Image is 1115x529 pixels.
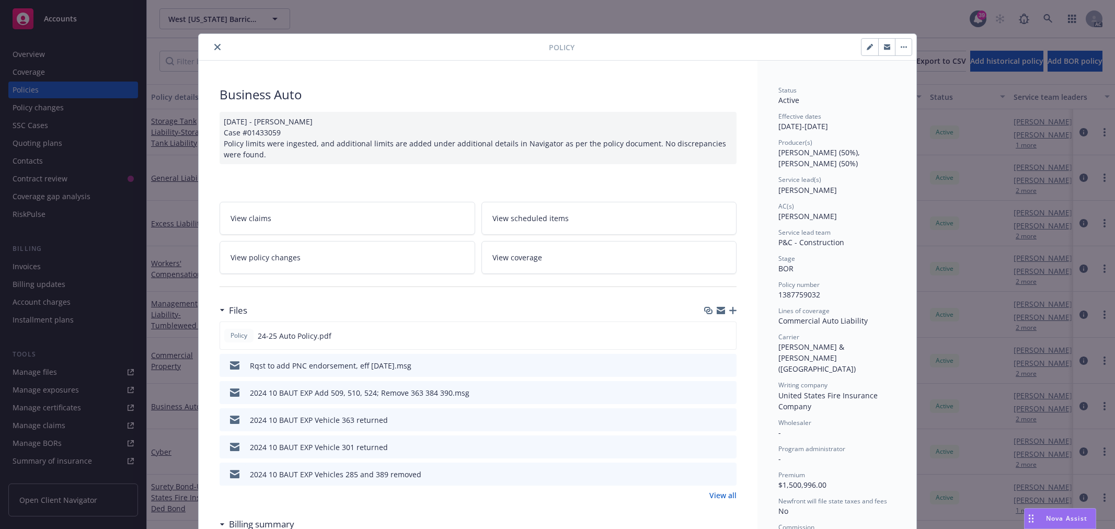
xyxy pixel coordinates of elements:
[250,442,388,453] div: 2024 10 BAUT EXP Vehicle 301 returned
[1025,509,1038,528] div: Drag to move
[706,360,715,371] button: download file
[778,147,862,168] span: [PERSON_NAME] (50%), [PERSON_NAME] (50%)
[778,381,827,389] span: Writing company
[778,306,830,315] span: Lines of coverage
[778,86,797,95] span: Status
[778,454,781,464] span: -
[706,415,715,425] button: download file
[211,41,224,53] button: close
[709,490,737,501] a: View all
[778,254,795,263] span: Stage
[722,330,732,341] button: preview file
[706,330,714,341] button: download file
[220,202,475,235] a: View claims
[778,263,794,273] span: BOR
[220,112,737,164] div: [DATE] - [PERSON_NAME] Case #01433059 Policy limits were ingested, and additional limits are adde...
[250,387,469,398] div: 2024 10 BAUT EXP Add 509, 510, 524; Remove 363 384 390.msg
[778,280,820,289] span: Policy number
[1024,508,1096,529] button: Nova Assist
[778,228,831,237] span: Service lead team
[706,442,715,453] button: download file
[231,252,301,263] span: View policy changes
[778,112,821,121] span: Effective dates
[778,175,821,184] span: Service lead(s)
[250,415,388,425] div: 2024 10 BAUT EXP Vehicle 363 returned
[231,213,271,224] span: View claims
[778,470,805,479] span: Premium
[778,95,799,105] span: Active
[228,331,249,340] span: Policy
[778,202,794,211] span: AC(s)
[481,202,737,235] a: View scheduled items
[723,360,732,371] button: preview file
[778,185,837,195] span: [PERSON_NAME]
[481,241,737,274] a: View coverage
[778,418,811,427] span: Wholesaler
[229,304,247,317] h3: Files
[778,342,856,374] span: [PERSON_NAME] & [PERSON_NAME] ([GEOGRAPHIC_DATA])
[778,211,837,221] span: [PERSON_NAME]
[220,86,737,103] div: Business Auto
[706,387,715,398] button: download file
[778,444,845,453] span: Program administrator
[492,213,569,224] span: View scheduled items
[220,304,247,317] div: Files
[778,332,799,341] span: Carrier
[778,428,781,438] span: -
[492,252,542,263] span: View coverage
[706,469,715,480] button: download file
[778,138,812,147] span: Producer(s)
[778,497,887,505] span: Newfront will file state taxes and fees
[778,237,844,247] span: P&C - Construction
[258,330,331,341] span: 24-25 Auto Policy.pdf
[220,241,475,274] a: View policy changes
[250,360,411,371] div: Rqst to add PNC endorsement, eff [DATE].msg
[1046,514,1087,523] span: Nova Assist
[778,506,788,516] span: No
[778,112,895,132] div: [DATE] - [DATE]
[778,316,868,326] span: Commercial Auto Liability
[778,290,820,300] span: 1387759032
[723,387,732,398] button: preview file
[723,469,732,480] button: preview file
[250,469,421,480] div: 2024 10 BAUT EXP Vehicles 285 and 389 removed
[778,390,880,411] span: United States Fire Insurance Company
[778,480,826,490] span: $1,500,996.00
[723,415,732,425] button: preview file
[723,442,732,453] button: preview file
[549,42,574,53] span: Policy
